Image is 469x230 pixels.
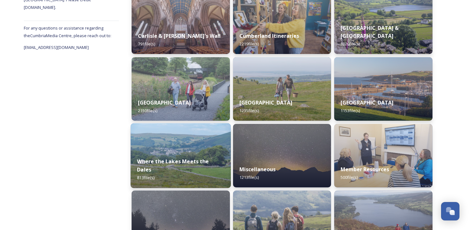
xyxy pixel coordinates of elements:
[138,99,191,106] strong: [GEOGRAPHIC_DATA]
[131,123,231,188] img: Attract%2520and%2520Disperse%2520%28274%2520of%25201364%29.jpg
[137,175,154,180] span: 813 file(s)
[341,99,394,106] strong: [GEOGRAPHIC_DATA]
[138,108,157,113] span: 2150 file(s)
[341,41,360,47] span: 1020 file(s)
[137,158,209,173] strong: Where the Lakes Meets the Dales
[239,32,299,39] strong: Cumberland Itineraries
[24,25,111,38] span: For any questions or assistance regarding the Cumbria Media Centre, please reach out to:
[334,57,433,121] img: Whitehaven-283.jpg
[138,32,221,39] strong: Carlisle & [PERSON_NAME]'s Wall
[239,166,276,173] strong: Miscellaneous
[233,124,331,187] img: Blea%2520Tarn%2520Star-Lapse%2520Loop.jpg
[334,124,433,187] img: 29343d7f-989b-46ee-a888-b1a2ee1c48eb.jpg
[239,108,259,113] span: 1235 file(s)
[138,41,155,47] span: 791 file(s)
[239,174,259,180] span: 1213 file(s)
[239,41,259,47] span: 2219 file(s)
[341,108,360,113] span: 1153 file(s)
[341,24,399,39] strong: [GEOGRAPHIC_DATA] & [GEOGRAPHIC_DATA]
[341,166,389,173] strong: Member Resources
[341,174,358,180] span: 500 file(s)
[24,44,89,50] span: [EMAIL_ADDRESS][DOMAIN_NAME]
[233,57,331,121] img: Grange-over-sands-rail-250.jpg
[132,57,230,121] img: PM204584.jpg
[239,99,292,106] strong: [GEOGRAPHIC_DATA]
[441,202,459,220] button: Open Chat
